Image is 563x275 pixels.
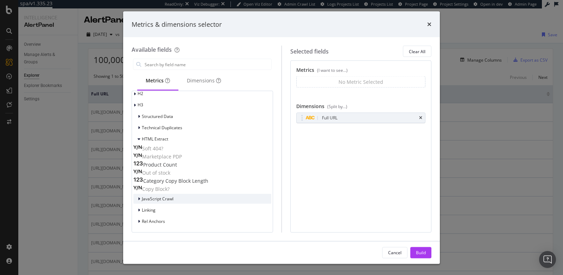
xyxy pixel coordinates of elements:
div: Metrics [146,77,170,84]
span: H2 [138,90,143,96]
span: H3 [138,102,143,108]
span: Marketplace PDP [142,153,182,160]
button: Build [410,247,431,258]
div: (Split by...) [327,104,347,110]
span: JavaScript Crawl [142,196,173,202]
div: Full URL [322,114,337,121]
button: Clear All [403,46,431,57]
span: Linking [142,207,156,213]
div: Build [416,249,426,255]
span: Product Count [143,161,177,168]
div: Cancel [388,249,401,255]
input: Search by field name [144,59,271,70]
span: HTML Extract [142,136,168,142]
div: (I want to see...) [317,67,348,73]
div: No Metric Selected [339,79,383,86]
div: Dimensions [187,77,221,84]
span: Rel Anchors [142,218,165,224]
div: modal [123,11,440,264]
div: Clear All [409,48,425,54]
span: Out of stock [142,169,170,176]
span: Technical Duplicates [142,125,182,131]
div: Metrics & dimensions selector [132,20,222,29]
div: Full URLtimes [296,113,426,123]
div: Metrics [296,67,426,76]
span: Copy Block? [142,186,170,192]
div: Dimensions [296,103,426,113]
span: Structured Data [142,113,173,119]
div: times [427,20,431,29]
div: times [419,116,422,120]
div: Available fields [132,46,172,54]
span: Category Copy Block Length [143,177,208,184]
div: Selected fields [290,47,329,55]
span: Soft 404? [142,145,163,152]
button: Cancel [382,247,407,258]
div: Open Intercom Messenger [539,251,556,268]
